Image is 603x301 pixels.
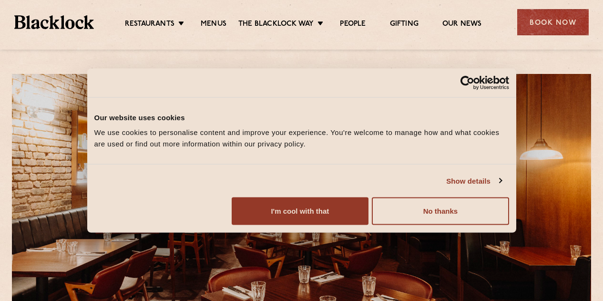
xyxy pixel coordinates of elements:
[94,112,509,123] div: Our website uses cookies
[340,20,366,30] a: People
[125,20,174,30] a: Restaurants
[201,20,226,30] a: Menus
[94,127,509,150] div: We use cookies to personalise content and improve your experience. You're welcome to manage how a...
[238,20,314,30] a: The Blacklock Way
[372,197,509,225] button: No thanks
[390,20,419,30] a: Gifting
[446,175,501,187] a: Show details
[14,15,94,29] img: BL_Textured_Logo-footer-cropped.svg
[517,9,589,35] div: Book Now
[232,197,368,225] button: I'm cool with that
[426,75,509,90] a: Usercentrics Cookiebot - opens in a new window
[442,20,482,30] a: Our News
